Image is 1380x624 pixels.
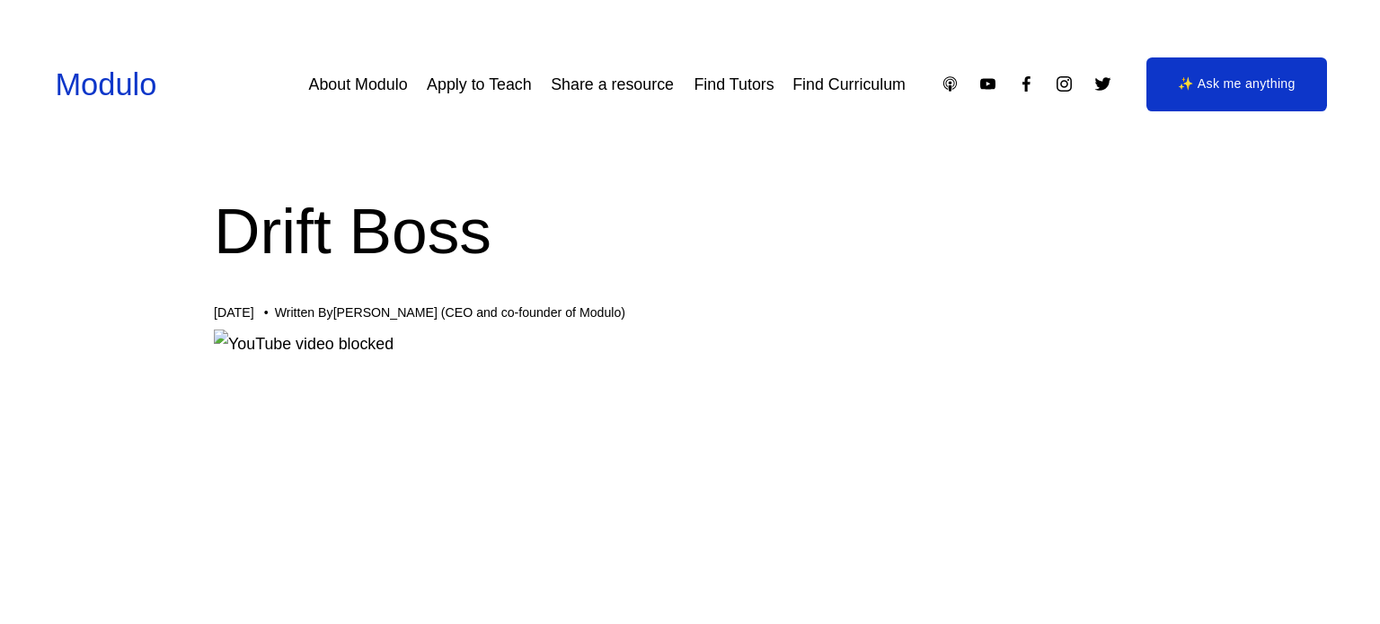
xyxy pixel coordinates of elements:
[1146,57,1327,110] a: ✨ Ask me anything
[694,68,774,101] a: Find Tutors
[309,68,408,101] a: About Modulo
[275,305,625,321] div: Written By
[214,305,254,320] span: [DATE]
[214,187,1166,277] h1: Drift Boss
[792,68,906,101] a: Find Curriculum
[1017,75,1036,93] a: Facebook
[1093,75,1112,93] a: Twitter
[941,75,960,93] a: Apple Podcasts
[551,68,674,101] a: Share a resource
[333,305,625,320] a: [PERSON_NAME] (CEO and co-founder of Modulo)
[55,67,156,101] a: Modulo
[978,75,997,93] a: YouTube
[1055,75,1074,93] a: Instagram
[427,68,532,101] a: Apply to Teach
